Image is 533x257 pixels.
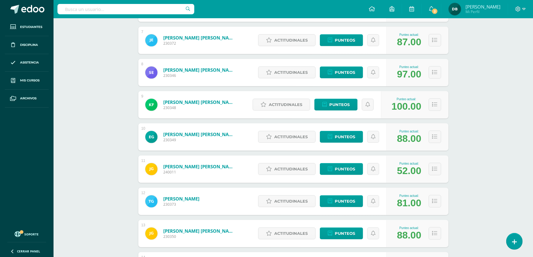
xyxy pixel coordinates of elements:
span: Soporte [25,232,39,236]
a: Actitudinales [258,195,316,207]
span: 240011 [163,170,236,175]
div: 97.00 [397,69,421,80]
span: Actitudinales [274,196,308,207]
a: Punteos [314,99,358,111]
div: 8 [141,62,144,66]
span: 230373 [163,202,199,207]
span: Actitudinales [274,131,308,142]
a: [PERSON_NAME] [PERSON_NAME] [163,67,236,73]
span: Punteos [335,131,355,142]
a: Actitudinales [258,228,316,239]
span: Actitudinales [274,163,308,175]
div: 87.00 [397,36,421,48]
div: Punteo actual: [392,98,421,101]
span: [PERSON_NAME] [466,4,500,10]
a: [PERSON_NAME] [PERSON_NAME] [163,35,236,41]
span: Actitudinales [274,35,308,46]
span: Punteos [335,67,355,78]
span: Punteos [335,163,355,175]
span: 230372 [163,41,236,46]
span: 230348 [163,105,236,110]
a: [PERSON_NAME] [PERSON_NAME] [163,228,236,234]
a: Archivos [5,90,49,108]
div: 9 [141,94,144,98]
span: Disciplina [20,43,38,47]
div: 88.00 [397,230,421,241]
img: 6d5ad99c5053a67dda1ca5e57dc7edce.png [449,3,461,15]
a: Punteos [320,163,363,175]
span: Punteos [335,228,355,239]
a: Disciplina [5,36,49,54]
a: [PERSON_NAME] [PERSON_NAME] [163,99,236,105]
span: Archivos [20,96,36,101]
div: 100.00 [392,101,421,112]
a: Actitudinales [258,34,316,46]
img: 8c1497c931268a6201c03f04eaa816db.png [145,131,157,143]
div: 10 [141,126,145,131]
div: 88.00 [397,133,421,144]
a: Mis cursos [5,72,49,90]
span: Actitudinales [274,228,308,239]
div: 7 [141,30,144,34]
span: Asistencia [20,60,39,65]
a: Actitudinales [258,67,316,78]
div: 13 [141,223,145,227]
div: Punteo actual: [397,162,421,165]
a: Actitudinales [258,163,316,175]
div: 52.00 [397,165,421,176]
a: Punteos [320,67,363,78]
a: Actitudinales [253,99,310,111]
img: bbab97339b4000d752756ccf2d834bc2.png [145,67,157,79]
a: Actitudinales [258,131,316,143]
span: Punteos [329,99,350,110]
span: Mi Perfil [466,9,500,14]
span: Punteos [335,196,355,207]
span: 230350 [163,234,236,239]
img: 244dacffb04edf5b9a420d40813b45d0.png [145,228,157,240]
div: 12 [141,191,145,195]
span: Estudiantes [20,25,42,29]
div: Punteo actual: [397,130,421,133]
a: Punteos [320,228,363,239]
span: Actitudinales [274,67,308,78]
img: c713cba7fb43a49b51a0ef28eb7b49c6.png [145,163,157,175]
a: Punteos [320,131,363,143]
a: [PERSON_NAME] [PERSON_NAME] [163,131,236,137]
span: 230349 [163,137,236,142]
a: Punteos [320,195,363,207]
a: Punteos [320,34,363,46]
a: [PERSON_NAME] [163,196,199,202]
span: 2 [431,8,438,15]
a: Asistencia [5,54,49,72]
img: 2069a881f9a9a30049f5d48ed97e8857.png [145,99,157,111]
span: 230346 [163,73,236,78]
div: Punteo actual: [397,33,421,36]
img: 1252ad24066ae2aacb2ef82dfb340303.png [145,195,157,207]
span: Actitudinales [269,99,302,110]
input: Busca un usuario... [57,4,194,14]
span: Mis cursos [20,78,40,83]
div: 81.00 [397,197,421,209]
div: Punteo actual: [397,194,421,197]
span: Punteos [335,35,355,46]
a: [PERSON_NAME] [PERSON_NAME] [163,163,236,170]
div: 11 [141,159,145,163]
a: Estudiantes [5,18,49,36]
img: 50bf324f3bc1d4b7903607e107a48b1f.png [145,34,157,46]
span: Cerrar panel [17,249,40,253]
a: Soporte [7,230,46,238]
div: Punteo actual: [397,65,421,69]
div: Punteo actual: [397,226,421,230]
